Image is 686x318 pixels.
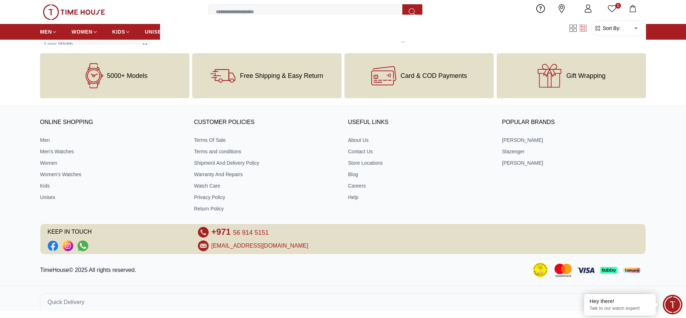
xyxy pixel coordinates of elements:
[71,25,98,38] a: WOMEN
[533,3,549,21] a: Help
[590,298,650,305] div: Hey there!
[194,205,338,212] a: Return Policy
[594,25,621,32] button: Sort By:
[577,268,595,273] img: Visa
[348,148,492,155] a: Contact Us
[663,295,682,314] div: Chat Widget
[112,25,130,38] a: KIDS
[48,240,58,251] li: Facebook
[40,159,184,167] a: Women
[348,194,492,201] a: Help
[576,14,600,20] span: My Account
[550,14,573,20] span: Our Stores
[43,4,105,20] img: ...
[603,14,621,20] span: Wishlist
[401,72,467,79] span: Card & COD Payments
[78,240,88,251] a: Social Link
[348,171,492,178] a: Blog
[40,28,52,35] span: MEN
[212,242,308,250] a: [EMAIL_ADDRESS][DOMAIN_NAME]
[194,159,338,167] a: Shipment And Delivery Policy
[590,305,650,312] p: Talk to our watch expert!
[48,240,58,251] a: Social Link
[502,148,646,155] a: Slazenger
[622,4,643,20] button: My Bag
[502,117,646,128] h3: Popular Brands
[549,3,575,21] a: Our Stores
[624,14,642,19] span: My Bag
[71,28,93,35] span: WOMEN
[534,14,547,20] span: Help
[602,3,622,21] a: 0Wishlist
[194,136,338,144] a: Terms Of Sale
[40,148,184,155] a: Men's Watches
[194,194,338,201] a: Privacy Policy
[348,159,492,167] a: Store Locations
[555,264,572,277] img: Mastercard
[48,227,188,238] span: KEEP IN TOUCH
[532,262,549,279] img: Consumer Payment
[502,159,646,167] a: [PERSON_NAME]
[40,293,646,311] button: Quick Delivery
[107,72,148,79] span: 5000+ Models
[40,194,184,201] a: Unisex
[600,267,617,274] img: Tabby Payment
[212,227,269,238] a: +971 56 914 5151
[40,182,184,189] a: Kids
[145,28,165,35] span: UNISEX
[615,3,621,9] span: 0
[40,117,184,128] h3: ONLINE SHOPPING
[63,240,73,251] a: Social Link
[348,182,492,189] a: Careers
[623,268,640,273] img: Tamara Payment
[348,136,492,144] a: About Us
[48,298,84,307] span: Quick Delivery
[566,72,606,79] span: Gift Wrapping
[601,25,621,32] span: Sort By:
[194,117,338,128] h3: CUSTOMER POLICIES
[502,136,646,144] a: [PERSON_NAME]
[233,229,269,236] span: 56 914 5151
[40,266,139,274] p: TimeHouse© 2025 All rights reserved.
[194,182,338,189] a: Watch Care
[240,72,323,79] span: Free Shipping & Easy Return
[44,40,73,49] span: Lens Width
[40,171,184,178] a: Women's Watches
[145,25,170,38] a: UNISEX
[194,171,338,178] a: Warranty And Repairs
[348,117,492,128] h3: USEFUL LINKS
[40,25,57,38] a: MEN
[40,136,184,144] a: Men
[194,148,338,155] a: Terms and conditions
[112,28,125,35] span: KIDS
